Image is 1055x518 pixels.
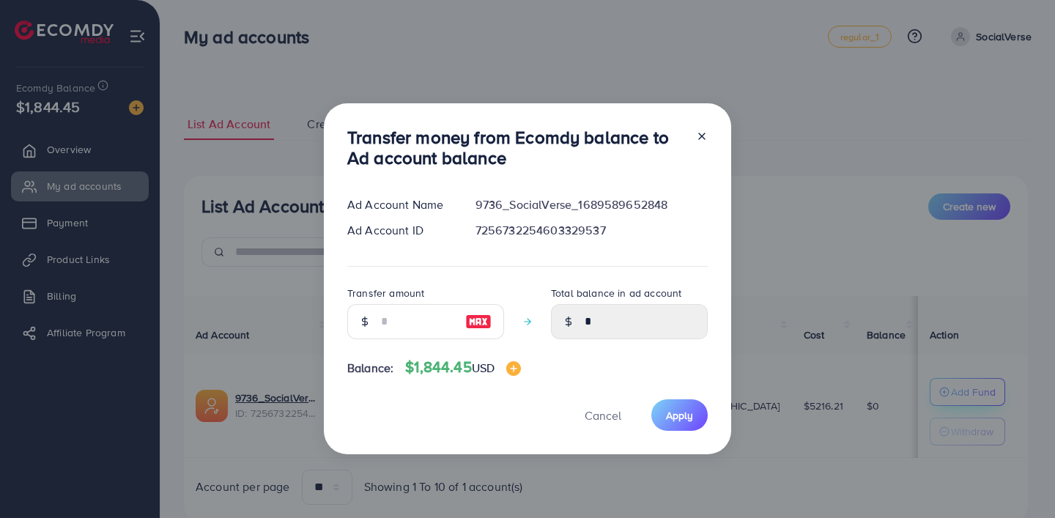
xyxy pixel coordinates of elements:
label: Total balance in ad account [551,286,681,300]
div: 9736_SocialVerse_1689589652848 [464,196,719,213]
div: Ad Account Name [336,196,464,213]
span: Balance: [347,360,393,377]
span: Apply [666,408,693,423]
img: image [506,361,521,376]
div: 7256732254603329537 [464,222,719,239]
label: Transfer amount [347,286,424,300]
button: Cancel [566,399,640,431]
h4: $1,844.45 [405,358,521,377]
button: Apply [651,399,708,431]
span: Cancel [585,407,621,423]
h3: Transfer money from Ecomdy balance to Ad account balance [347,127,684,169]
iframe: Chat [993,452,1044,507]
div: Ad Account ID [336,222,464,239]
img: image [465,313,492,330]
span: USD [472,360,495,376]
